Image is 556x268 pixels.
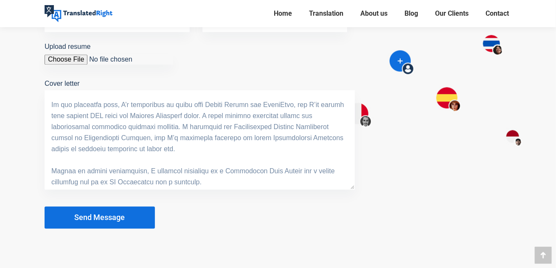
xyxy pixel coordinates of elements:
[360,9,388,18] span: About us
[483,8,511,20] a: Contact
[309,9,343,18] span: Translation
[435,9,469,18] span: Our Clients
[274,9,292,18] span: Home
[45,54,173,65] input: Upload resume
[45,90,355,189] textarea: Cover letter
[486,9,509,18] span: Contact
[45,206,155,229] button: Send Message
[358,8,390,20] a: About us
[45,5,112,22] img: Translated Right
[404,9,418,18] span: Blog
[432,8,471,20] a: Our Clients
[271,8,295,20] a: Home
[306,8,346,20] a: Translation
[402,8,421,20] a: Blog
[45,80,355,100] label: Cover letter
[75,213,125,222] span: Send Message
[45,43,173,63] label: Upload resume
